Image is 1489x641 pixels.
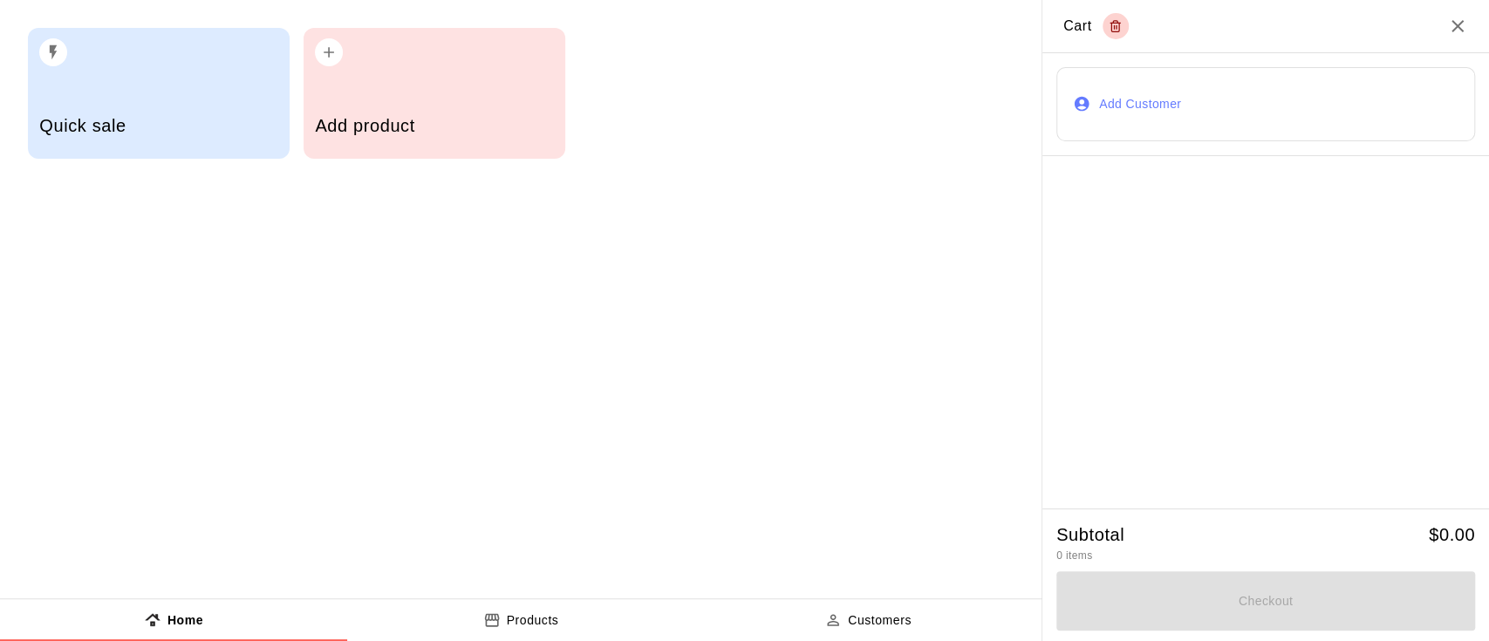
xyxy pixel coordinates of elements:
h5: $ 0.00 [1429,523,1475,547]
p: Customers [848,611,912,630]
div: Cart [1063,13,1129,39]
h5: Subtotal [1056,523,1124,547]
p: Products [507,611,559,630]
span: 0 items [1056,549,1092,562]
h5: Add product [315,114,553,138]
h5: Quick sale [39,114,277,138]
button: Quick sale [28,28,290,159]
button: Add product [304,28,565,159]
button: Add Customer [1056,67,1475,141]
p: Home [167,611,203,630]
button: Empty cart [1103,13,1129,39]
button: Close [1447,16,1468,37]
